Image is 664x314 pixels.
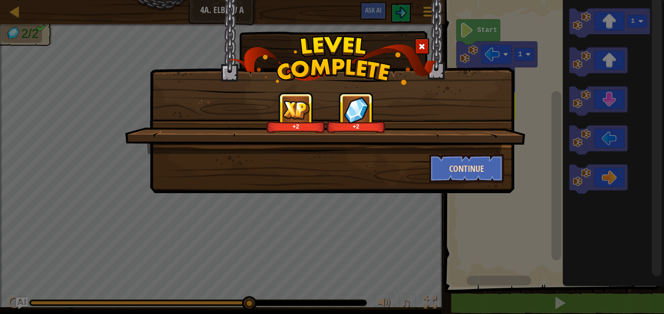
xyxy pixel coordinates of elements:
div: +2 [268,123,323,130]
img: reward_icon_xp.png [282,100,310,119]
img: level_complete.png [228,36,437,85]
button: Continue [429,154,505,183]
div: +2 [329,123,384,130]
img: reward_icon_gems.png [344,97,369,123]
